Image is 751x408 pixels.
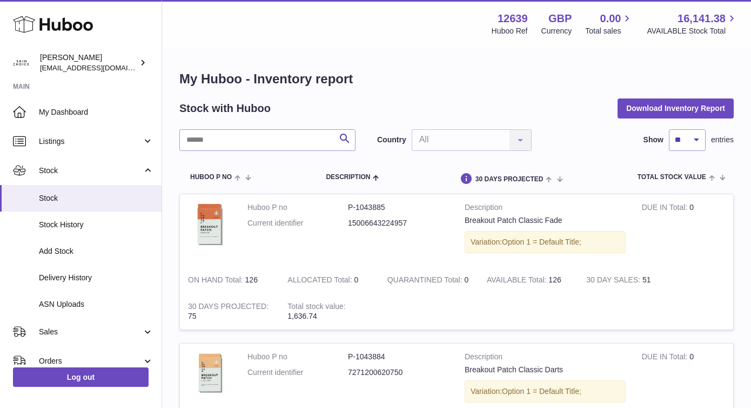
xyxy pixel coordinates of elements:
[502,387,581,396] span: Option 1 = Default Title;
[541,26,572,36] div: Currency
[247,202,348,213] dt: Huboo P no
[498,11,528,26] strong: 12639
[618,98,734,118] button: Download Inventory Report
[642,352,689,364] strong: DUE IN Total
[487,275,548,287] strong: AVAILABLE Total
[634,194,733,267] td: 0
[287,312,317,320] span: 1,636.74
[492,26,528,36] div: Huboo Ref
[40,63,159,72] span: [EMAIL_ADDRESS][DOMAIN_NAME]
[600,11,621,26] span: 0.00
[188,275,245,287] strong: ON HAND Total
[247,218,348,228] dt: Current identifier
[39,356,142,366] span: Orders
[647,11,738,36] a: 16,141.38 AVAILABLE Stock Total
[180,267,279,293] td: 126
[548,11,572,26] strong: GBP
[39,166,142,176] span: Stock
[348,218,448,228] dd: 15006643224957
[287,275,354,287] strong: ALLOCATED Total
[39,193,153,203] span: Stock
[279,267,379,293] td: 0
[578,267,678,293] td: 51
[475,176,544,183] span: 30 DAYS PROJECTED
[465,380,626,403] div: Variation:
[247,367,348,378] dt: Current identifier
[387,275,465,287] strong: QUARANTINED Total
[348,202,448,213] dd: P-1043885
[643,135,663,145] label: Show
[179,101,271,116] h2: Stock with Huboo
[39,246,153,256] span: Add Stock
[188,352,231,395] img: product image
[465,231,626,253] div: Variation:
[348,352,448,362] dd: P-1043884
[40,52,137,73] div: [PERSON_NAME]
[465,275,469,284] span: 0
[39,273,153,283] span: Delivery History
[585,11,633,36] a: 0.00 Total sales
[465,365,626,375] div: Breakout Patch Classic Darts
[465,202,626,215] strong: Description
[678,11,726,26] span: 16,141.38
[465,215,626,226] div: Breakout Patch Classic Fade
[190,174,232,181] span: Huboo P no
[326,174,370,181] span: Description
[188,302,269,313] strong: 30 DAYS PROJECTED
[502,238,581,246] span: Option 1 = Default Title;
[479,267,578,293] td: 126
[39,107,153,117] span: My Dashboard
[39,327,142,337] span: Sales
[465,352,626,365] strong: Description
[711,135,734,145] span: entries
[188,202,231,247] img: product image
[585,26,633,36] span: Total sales
[287,302,345,313] strong: Total stock value
[39,299,153,310] span: ASN Uploads
[13,367,149,387] a: Log out
[247,352,348,362] dt: Huboo P no
[180,293,279,330] td: 75
[638,174,706,181] span: Total stock value
[39,136,142,147] span: Listings
[39,220,153,230] span: Stock History
[642,203,689,214] strong: DUE IN Total
[13,55,29,71] img: admin@skinchoice.com
[377,135,406,145] label: Country
[179,70,734,88] h1: My Huboo - Inventory report
[647,26,738,36] span: AVAILABLE Stock Total
[348,367,448,378] dd: 7271200620750
[586,275,642,287] strong: 30 DAY SALES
